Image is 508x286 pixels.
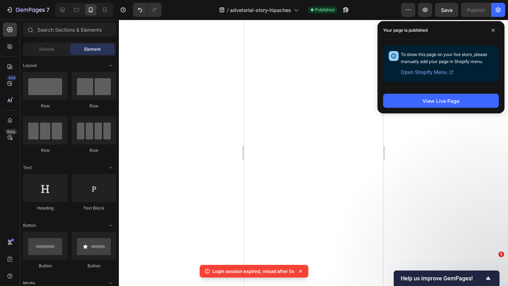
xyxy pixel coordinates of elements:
[461,3,491,17] button: Publish
[72,205,116,211] div: Text Block
[467,6,485,14] div: Publish
[23,147,67,154] div: Row
[383,94,499,108] button: View Live Page
[7,75,17,81] div: 450
[244,20,383,286] iframe: Design area
[23,164,32,171] span: Text
[72,147,116,154] div: Row
[23,23,116,37] input: Search Sections & Elements
[383,27,428,34] p: Your page is published
[105,60,116,71] span: Toggle open
[227,6,229,14] span: /
[401,274,492,282] button: Show survey - Help us improve GemPages!
[315,7,334,13] span: Published
[23,263,67,269] div: Button
[441,7,453,13] span: Save
[423,97,459,105] div: View Live Page
[3,3,53,17] button: 7
[46,6,49,14] p: 7
[105,162,116,173] span: Toggle open
[84,46,101,52] span: Element
[23,103,67,109] div: Row
[484,262,501,279] iframe: Intercom live chat
[133,3,162,17] div: Undo/Redo
[72,103,116,109] div: Row
[105,220,116,231] span: Toggle open
[23,205,67,211] div: Heading
[401,52,487,64] span: To show this page on your live store, please manually add your page in Shopify menu.
[23,62,37,69] span: Layout
[23,222,36,229] span: Button
[212,268,294,275] p: Login session expired, reload after 5s
[230,6,291,14] span: advetorial-story-hipaches
[435,3,458,17] button: Save
[39,46,54,52] span: Section
[72,263,116,269] div: Button
[401,68,447,76] span: Open Shopify Menu
[498,251,504,257] span: 1
[401,275,484,282] span: Help us improve GemPages!
[5,129,17,135] div: Beta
